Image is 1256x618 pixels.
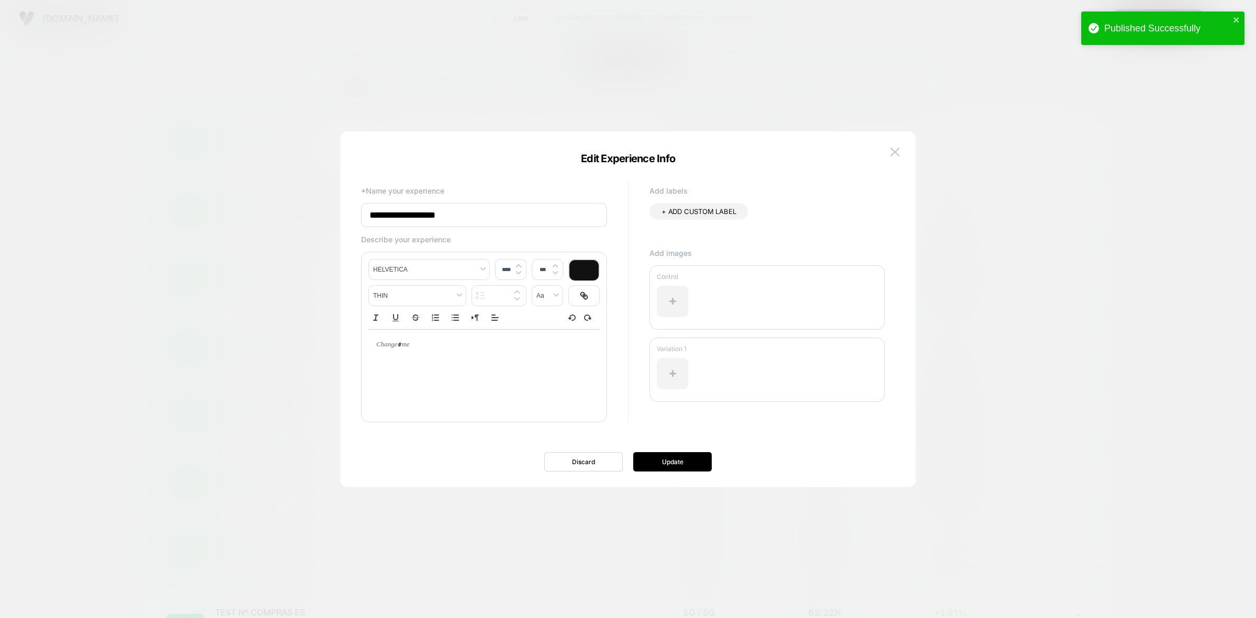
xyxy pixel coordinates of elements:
span: + ADD CUSTOM LABEL [661,207,736,216]
p: Add labels [649,186,885,195]
span: Align [488,311,502,324]
button: close [1233,16,1240,26]
img: down [553,271,558,275]
button: Bullet list [448,311,463,324]
p: Control [657,273,878,280]
img: down [516,271,521,275]
span: font [369,260,489,279]
p: Describe your experience [361,235,607,244]
button: Italic [368,311,383,324]
span: Edit Experience Info [581,152,675,165]
div: Published Successfully [1104,23,1230,34]
span: transform [532,286,563,306]
p: *Name your experience [361,186,607,195]
img: up [516,264,521,268]
img: up [514,290,520,294]
button: Update [633,452,712,471]
button: Ordered list [428,311,443,324]
span: fontWeight [369,286,466,306]
p: Variation 1 [657,345,878,353]
button: Right to Left [468,311,483,324]
img: up [553,264,558,268]
button: Strike [408,311,423,324]
img: close [890,148,900,156]
button: Underline [388,311,403,324]
img: line height [475,291,485,300]
button: Discard [544,452,623,471]
p: Add images [649,249,885,257]
img: down [514,297,520,301]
